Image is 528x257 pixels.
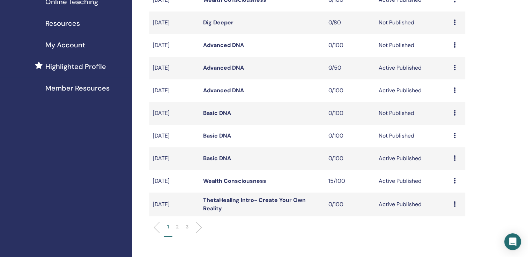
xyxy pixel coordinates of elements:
a: Dig Deeper [203,19,233,26]
a: Advanced DNA [203,64,244,71]
td: Active Published [375,79,450,102]
a: Wealth Consciousness [203,177,266,185]
td: Not Published [375,34,450,57]
a: Basic DNA [203,155,231,162]
td: 0/50 [325,57,375,79]
td: [DATE] [149,57,200,79]
a: Basic DNA [203,109,231,117]
a: Advanced DNA [203,41,244,49]
div: Open Intercom Messenger [504,233,521,250]
td: [DATE] [149,147,200,170]
td: Not Published [375,11,450,34]
td: 0/100 [325,102,375,125]
td: [DATE] [149,34,200,57]
span: Resources [45,18,80,29]
span: My Account [45,40,85,50]
td: [DATE] [149,170,200,193]
td: 0/100 [325,34,375,57]
span: Member Resources [45,83,110,93]
td: Active Published [375,57,450,79]
td: [DATE] [149,125,200,147]
td: [DATE] [149,79,200,102]
p: 2 [176,223,179,231]
td: 15/100 [325,170,375,193]
a: Advanced DNA [203,87,244,94]
td: [DATE] [149,102,200,125]
a: ThetaHealing Intro- Create Your Own Reality [203,196,306,212]
td: 0/100 [325,147,375,170]
td: 0/100 [325,125,375,147]
td: 0/100 [325,79,375,102]
p: 3 [186,223,188,231]
td: [DATE] [149,193,200,216]
td: Not Published [375,102,450,125]
td: Active Published [375,193,450,216]
span: Highlighted Profile [45,61,106,72]
td: Not Published [375,125,450,147]
td: 0/80 [325,11,375,34]
td: Active Published [375,147,450,170]
td: Active Published [375,170,450,193]
td: 0/100 [325,193,375,216]
td: [DATE] [149,11,200,34]
a: Basic DNA [203,132,231,139]
p: 1 [167,223,169,231]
